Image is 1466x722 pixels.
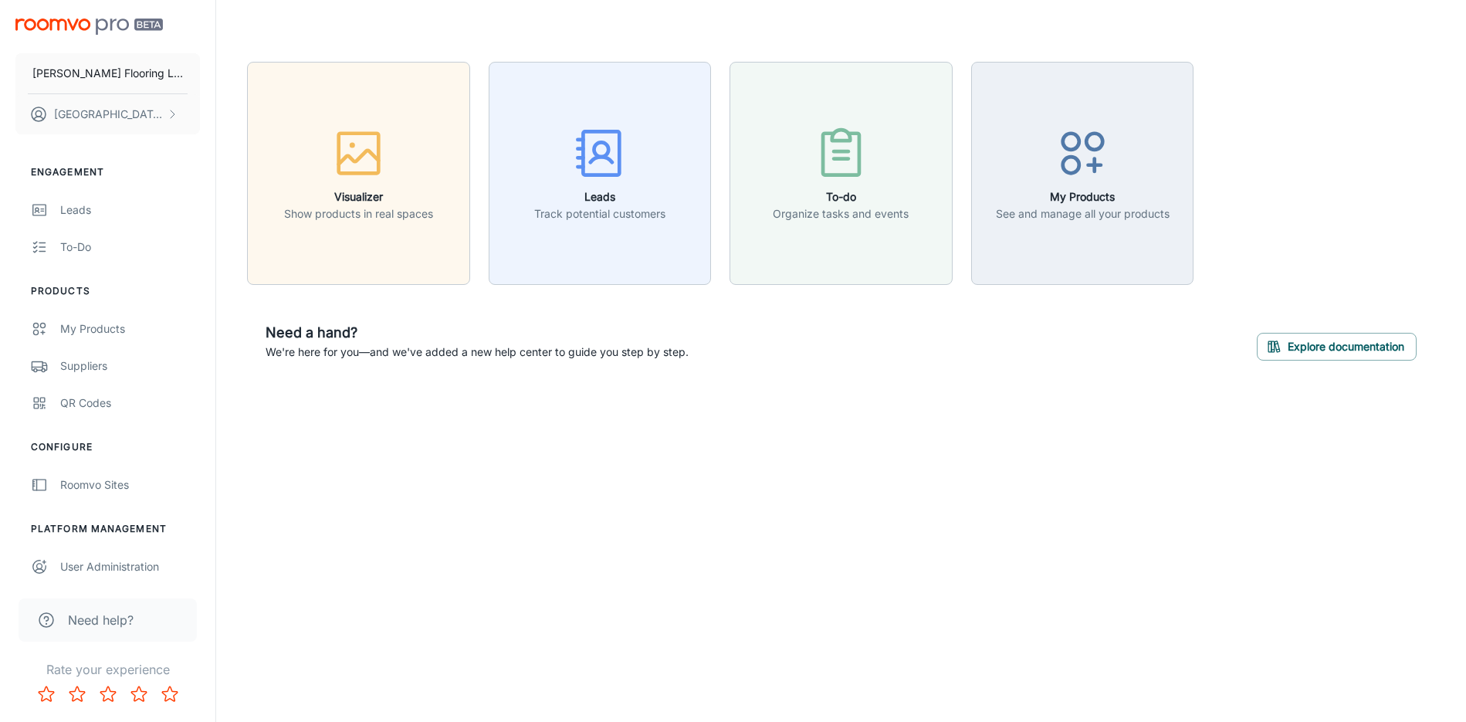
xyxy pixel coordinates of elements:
[284,188,433,205] h6: Visualizer
[534,205,665,222] p: Track potential customers
[971,164,1194,180] a: My ProductsSee and manage all your products
[1257,337,1417,353] a: Explore documentation
[60,358,200,375] div: Suppliers
[284,205,433,222] p: Show products in real spaces
[247,62,470,285] button: VisualizerShow products in real spaces
[971,62,1194,285] button: My ProductsSee and manage all your products
[54,106,163,123] p: [GEOGRAPHIC_DATA] [PERSON_NAME]
[773,188,909,205] h6: To-do
[60,320,200,337] div: My Products
[730,164,953,180] a: To-doOrganize tasks and events
[534,188,665,205] h6: Leads
[32,65,183,82] p: [PERSON_NAME] Flooring LLC
[996,188,1170,205] h6: My Products
[266,322,689,344] h6: Need a hand?
[15,53,200,93] button: [PERSON_NAME] Flooring LLC
[60,239,200,256] div: To-do
[60,395,200,412] div: QR Codes
[996,205,1170,222] p: See and manage all your products
[1257,333,1417,361] button: Explore documentation
[60,202,200,219] div: Leads
[489,164,712,180] a: LeadsTrack potential customers
[266,344,689,361] p: We're here for you—and we've added a new help center to guide you step by step.
[773,205,909,222] p: Organize tasks and events
[489,62,712,285] button: LeadsTrack potential customers
[15,94,200,134] button: [GEOGRAPHIC_DATA] [PERSON_NAME]
[15,19,163,35] img: Roomvo PRO Beta
[730,62,953,285] button: To-doOrganize tasks and events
